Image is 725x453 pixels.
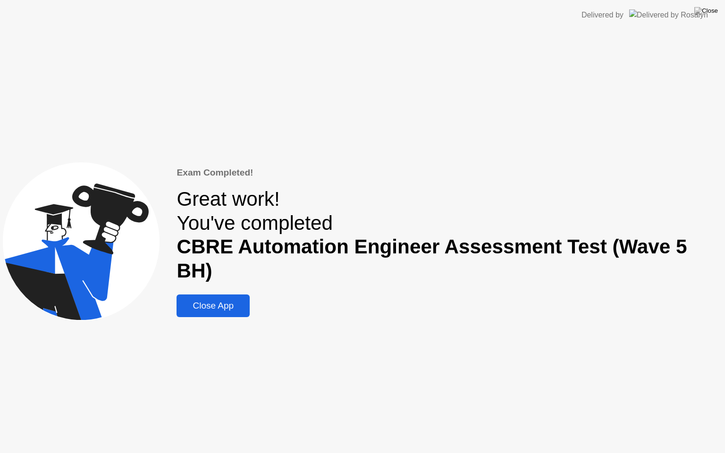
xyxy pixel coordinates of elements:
div: Delivered by [582,9,624,21]
button: Close App [177,294,250,317]
b: CBRE Automation Engineer Assessment Test (Wave 5 BH) [177,235,687,282]
div: Great work! You've completed [177,187,722,283]
div: Exam Completed! [177,166,722,180]
img: Close [694,7,718,15]
img: Delivered by Rosalyn [629,9,708,20]
div: Close App [179,301,247,311]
